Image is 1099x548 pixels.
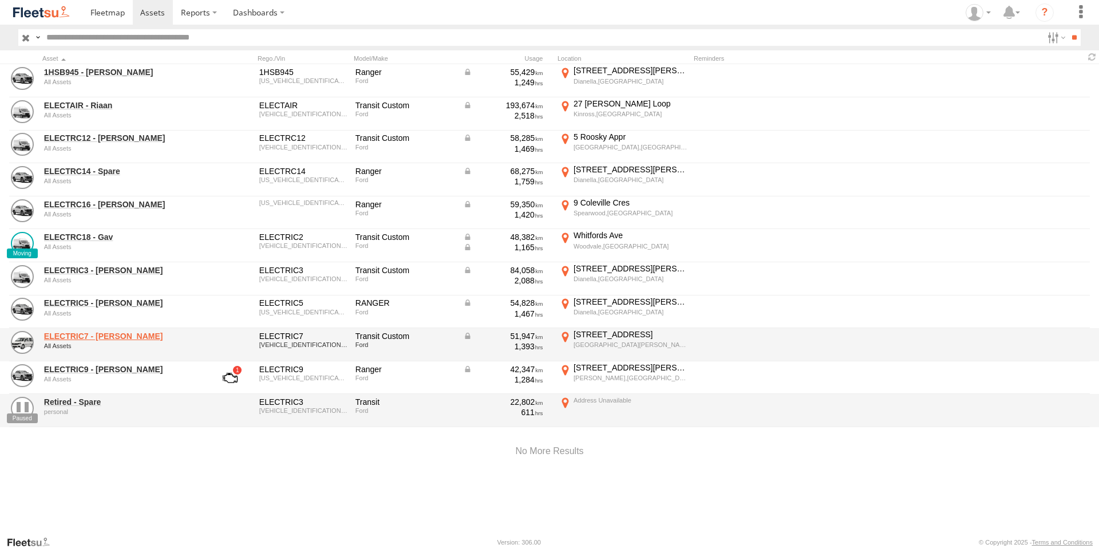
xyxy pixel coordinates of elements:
[355,176,455,183] div: Ford
[355,166,455,176] div: Ranger
[574,362,687,373] div: [STREET_ADDRESS][PERSON_NAME]
[574,198,687,208] div: 9 Coleville Cres
[259,407,347,414] div: WF0YXXTTGYLS21315
[355,210,455,216] div: Ford
[355,144,455,151] div: Ford
[574,297,687,307] div: [STREET_ADDRESS][PERSON_NAME]
[574,230,687,241] div: Whitfords Ave
[44,100,201,111] a: ELECTAIR - Riaan
[44,342,201,349] div: undefined
[463,298,543,308] div: Data from Vehicle CANbus
[355,111,455,117] div: Ford
[259,341,347,348] div: WF0YXXTTGYKU87957
[574,65,687,76] div: [STREET_ADDRESS][PERSON_NAME]
[44,331,201,341] a: ELECTRIC7 - [PERSON_NAME]
[463,111,543,121] div: 2,518
[463,374,543,385] div: 1,284
[259,111,347,117] div: WF0YXXTTGYNJ17812
[44,112,201,119] div: undefined
[574,164,687,175] div: [STREET_ADDRESS][PERSON_NAME]
[44,310,201,317] div: undefined
[44,78,201,85] div: undefined
[979,539,1093,546] div: © Copyright 2025 -
[44,133,201,143] a: ELECTRC12 - [PERSON_NAME]
[962,4,995,21] div: Wayne Betts
[463,364,543,374] div: Data from Vehicle CANbus
[558,362,689,393] label: Click to View Current Location
[11,331,34,354] a: View Asset Details
[259,364,347,374] div: ELECTRIC9
[44,408,201,415] div: undefined
[463,133,543,143] div: Data from Vehicle CANbus
[463,407,543,417] div: 611
[258,54,349,62] div: Rego./Vin
[355,67,455,77] div: Ranger
[463,331,543,341] div: Data from Vehicle CANbus
[355,407,455,414] div: Ford
[463,341,543,352] div: 1,393
[259,397,347,407] div: ELECTRIC3
[463,210,543,220] div: 1,420
[355,100,455,111] div: Transit Custom
[11,298,34,321] a: View Asset Details
[463,232,543,242] div: Data from Vehicle CANbus
[33,29,42,46] label: Search Query
[355,133,455,143] div: Transit Custom
[259,166,347,176] div: ELECTRC14
[558,230,689,261] label: Click to View Current Location
[463,242,543,253] div: Data from Vehicle CANbus
[44,178,201,184] div: undefined
[574,143,687,151] div: [GEOGRAPHIC_DATA],[GEOGRAPHIC_DATA]
[1043,29,1068,46] label: Search Filter Options
[355,265,455,275] div: Transit Custom
[44,277,201,283] div: undefined
[11,397,34,420] a: View Asset Details
[259,309,347,316] div: MNAUMAF50FW514751
[11,100,34,123] a: View Asset Details
[574,132,687,142] div: 5 Roosky Appr
[463,144,543,154] div: 1,469
[574,275,687,283] div: Dianella,[GEOGRAPHIC_DATA]
[44,166,201,176] a: ELECTRC14 - Spare
[44,298,201,308] a: ELECTRIC5 - [PERSON_NAME]
[463,199,543,210] div: Data from Vehicle CANbus
[574,110,687,118] div: Kinross,[GEOGRAPHIC_DATA]
[463,77,543,88] div: 1,249
[259,232,347,242] div: ELECTRIC2
[355,275,455,282] div: Ford
[558,164,689,195] label: Click to View Current Location
[259,374,347,381] div: MNAUMAF50FW475764
[355,374,455,381] div: Ford
[11,265,34,288] a: View Asset Details
[355,309,455,316] div: Ford
[574,329,687,340] div: [STREET_ADDRESS]
[354,54,457,62] div: Model/Make
[463,176,543,187] div: 1,759
[259,199,347,206] div: MNACMEF70PW281940
[11,5,71,20] img: fleetsu-logo-horizontal.svg
[259,67,347,77] div: 1HSB945
[42,54,203,62] div: Click to Sort
[44,265,201,275] a: ELECTRIC3 - [PERSON_NAME]
[574,308,687,316] div: Dianella,[GEOGRAPHIC_DATA]
[44,397,201,407] a: Retired - Spare
[44,364,201,374] a: ELECTRIC9 - [PERSON_NAME]
[558,297,689,328] label: Click to View Current Location
[355,397,455,407] div: Transit
[574,374,687,382] div: [PERSON_NAME],[GEOGRAPHIC_DATA]
[11,166,34,189] a: View Asset Details
[574,176,687,184] div: Dianella,[GEOGRAPHIC_DATA]
[259,265,347,275] div: ELECTRIC3
[259,242,347,249] div: WF0YXXTTGYMJ86128
[259,331,347,341] div: ELECTRIC7
[44,232,201,242] a: ELECTRC18 - Gav
[463,265,543,275] div: Data from Vehicle CANbus
[259,298,347,308] div: ELECTRIC5
[355,331,455,341] div: Transit Custom
[259,133,347,143] div: ELECTRC12
[44,199,201,210] a: ELECTRC16 - [PERSON_NAME]
[558,54,689,62] div: Location
[558,395,689,426] label: Click to View Current Location
[574,77,687,85] div: Dianella,[GEOGRAPHIC_DATA]
[259,100,347,111] div: ELECTAIR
